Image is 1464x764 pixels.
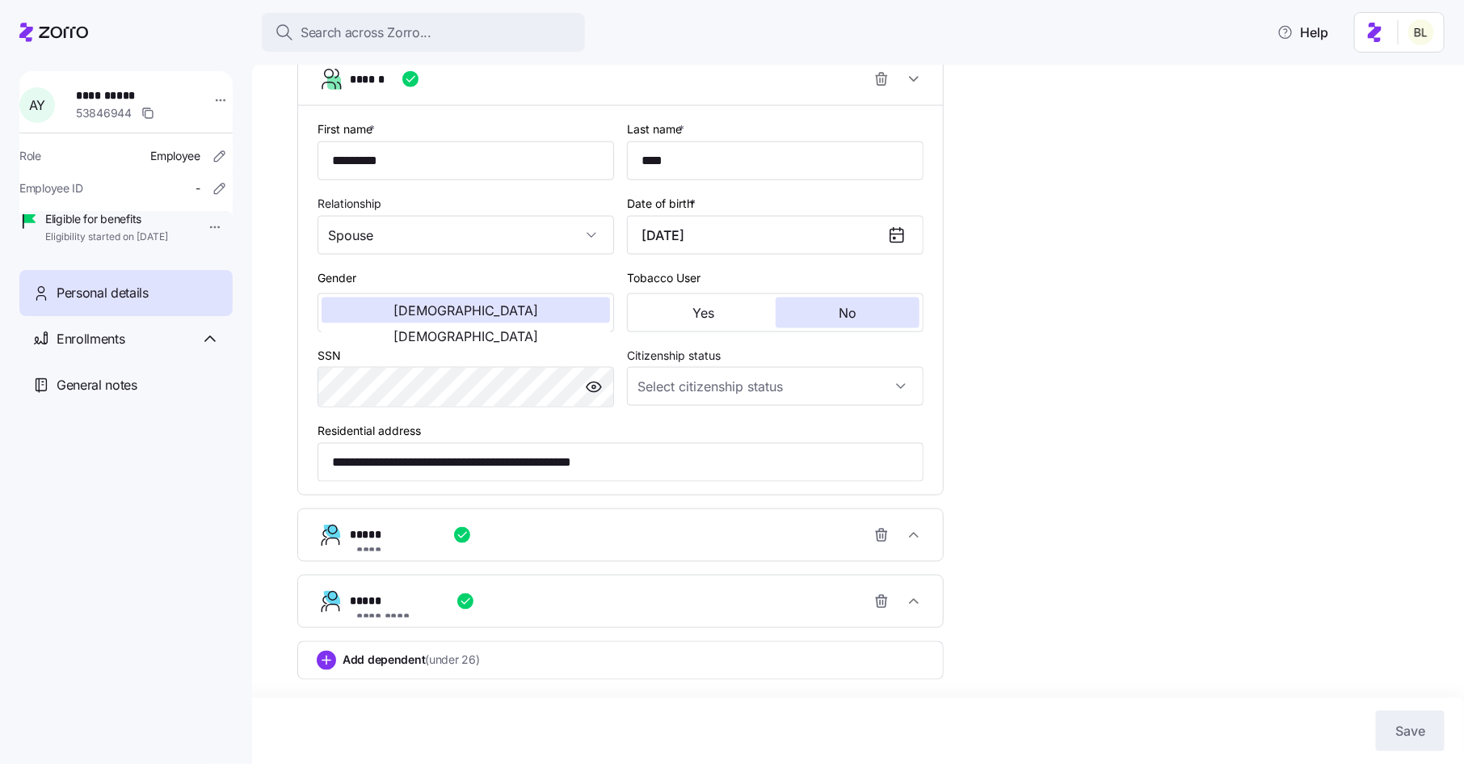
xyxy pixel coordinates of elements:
span: Personal details [57,283,149,303]
button: Save [1376,711,1445,751]
label: Gender [318,269,356,287]
input: MM/DD/YYYY [627,216,923,255]
button: Search across Zorro... [262,13,585,52]
img: 2fabda6663eee7a9d0b710c60bc473af [1408,19,1434,45]
span: Eligibility started on [DATE] [45,230,168,244]
span: Eligible for benefits [45,211,168,227]
span: General notes [57,375,137,395]
span: [DEMOGRAPHIC_DATA] [393,330,538,343]
span: Help [1277,23,1328,42]
span: Save [1395,721,1425,741]
input: Select relationship [318,216,614,255]
button: Help [1264,16,1341,49]
span: Role [19,148,41,164]
span: No [839,306,856,319]
span: - [196,180,200,196]
span: A Y [29,99,45,112]
span: [DEMOGRAPHIC_DATA] [393,304,538,317]
label: Citizenship status [627,347,721,365]
span: Yes [692,306,714,319]
span: Search across Zorro... [301,23,431,43]
span: 53846944 [76,105,132,121]
span: Add dependent [343,652,480,669]
label: First name [318,120,378,138]
span: Employee ID [19,180,83,196]
svg: add icon [317,651,336,670]
span: (under 26) [425,652,479,669]
label: Tobacco User [627,269,700,287]
label: Residential address [318,422,421,440]
span: Employee [150,148,200,164]
input: Select citizenship status [627,367,923,406]
label: SSN [318,347,341,365]
label: Last name [627,120,688,138]
label: Date of birth [627,195,699,213]
span: Enrollments [57,329,124,349]
label: Relationship [318,195,381,213]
